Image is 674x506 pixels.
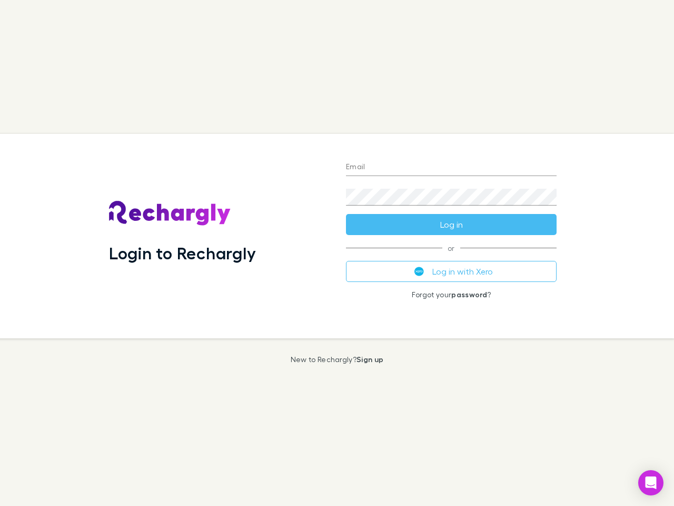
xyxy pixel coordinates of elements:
h1: Login to Rechargly [109,243,256,263]
a: Sign up [356,355,383,364]
p: New to Rechargly? [291,355,384,364]
button: Log in with Xero [346,261,557,282]
img: Xero's logo [414,267,424,276]
div: Open Intercom Messenger [638,470,663,495]
a: password [451,290,487,299]
img: Rechargly's Logo [109,201,231,226]
p: Forgot your ? [346,290,557,299]
button: Log in [346,214,557,235]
